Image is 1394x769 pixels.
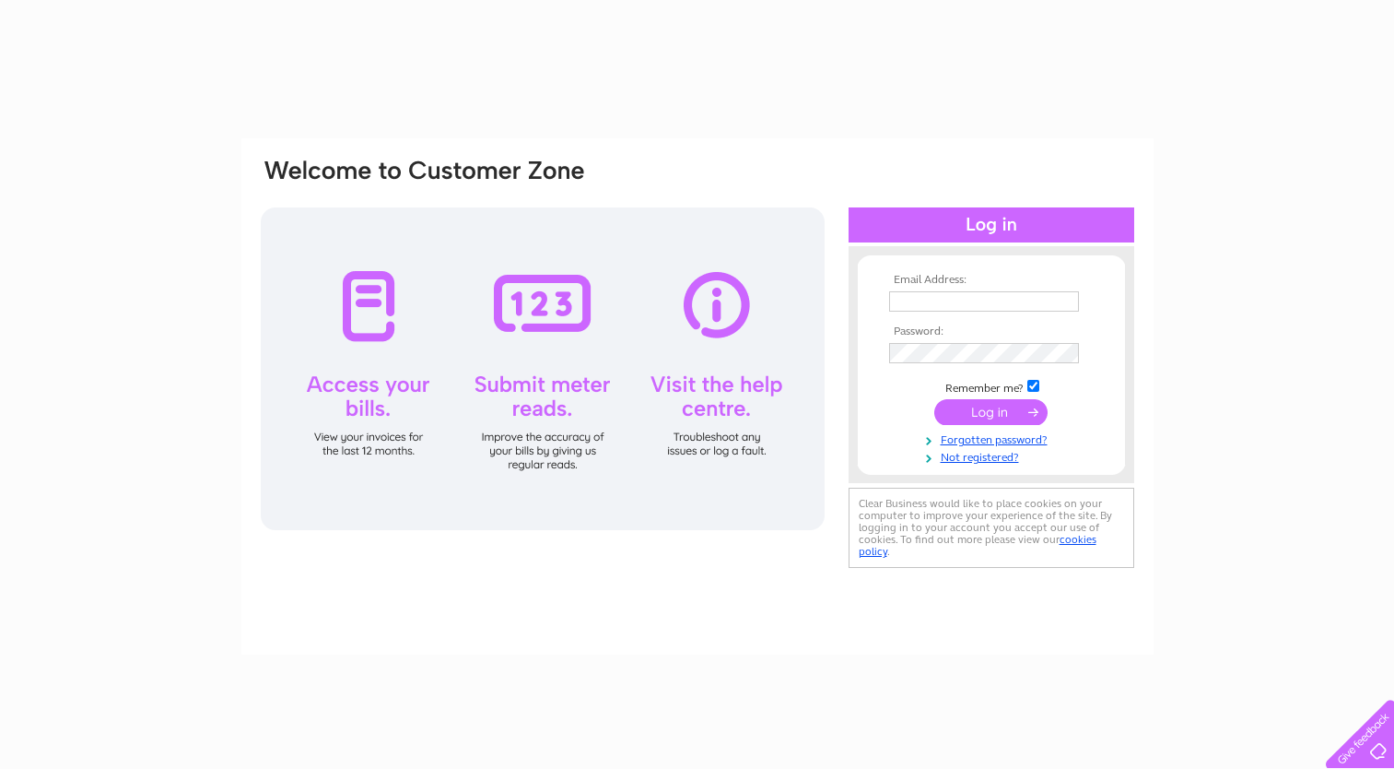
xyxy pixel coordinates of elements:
th: Email Address: [884,274,1098,287]
th: Password: [884,325,1098,338]
div: Clear Business would like to place cookies on your computer to improve your experience of the sit... [849,488,1134,568]
a: Forgotten password? [889,430,1098,447]
a: Not registered? [889,447,1098,465]
a: cookies policy [859,533,1096,558]
input: Submit [934,399,1048,425]
td: Remember me? [884,377,1098,396]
